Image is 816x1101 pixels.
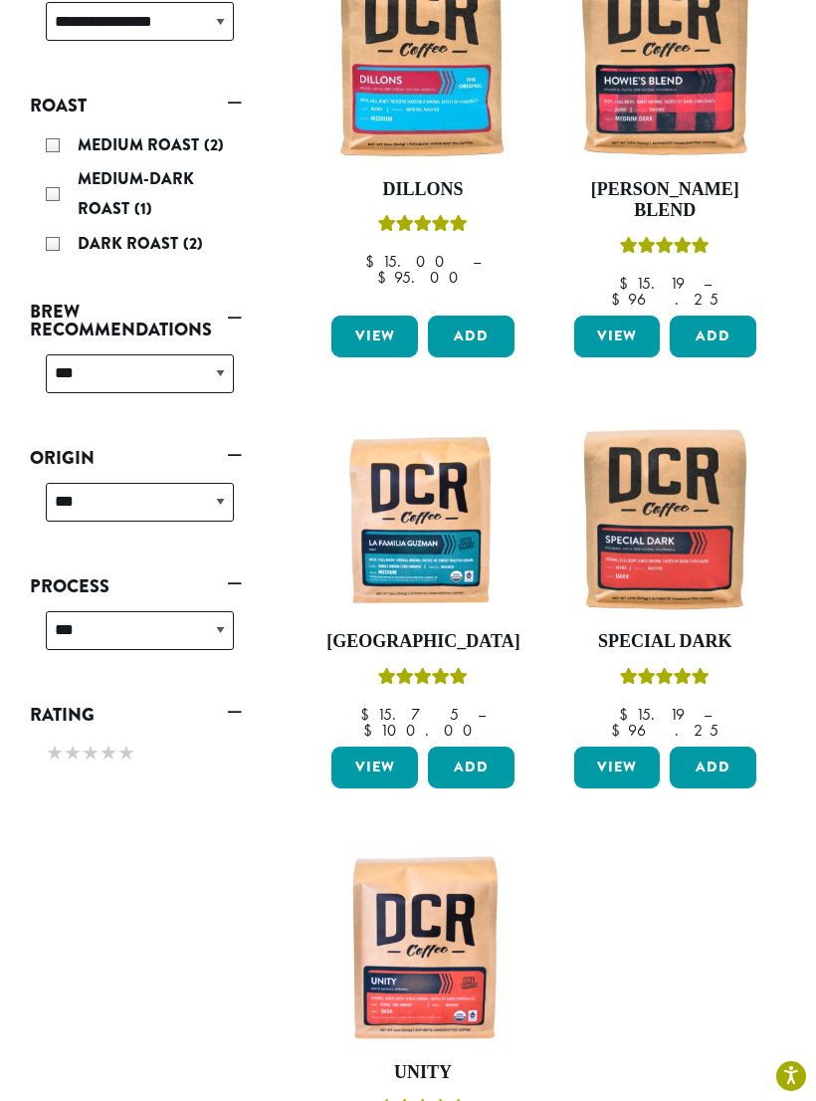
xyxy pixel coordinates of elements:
span: ★ [82,739,100,768]
bdi: 15.00 [365,251,454,272]
bdi: 96.25 [611,720,718,741]
div: Rated 4.83 out of 5 [378,665,468,695]
a: Rating [30,698,242,732]
bdi: 96.25 [611,289,718,310]
span: – [478,704,486,725]
bdi: 100.00 [363,720,482,741]
span: $ [360,704,377,725]
button: Add [428,316,514,357]
span: $ [611,720,628,741]
bdi: 15.19 [619,704,685,725]
span: ★ [64,739,82,768]
h4: Dillons [326,179,518,201]
span: $ [363,720,380,741]
button: Add [428,747,514,788]
span: (2) [204,133,224,156]
div: Rated 5.00 out of 5 [378,212,468,242]
a: Process [30,569,242,603]
div: Rating [30,732,242,777]
h4: [PERSON_NAME] Blend [569,179,761,222]
h4: Special Dark [569,631,761,653]
a: Roast [30,89,242,122]
span: (2) [183,232,203,255]
span: ★ [46,739,64,768]
span: $ [377,267,394,288]
a: View [331,747,418,788]
a: [GEOGRAPHIC_DATA]Rated 4.83 out of 5 [326,423,518,739]
a: Brew Recommendations [30,295,242,346]
bdi: 15.19 [619,273,685,294]
button: Add [670,316,756,357]
div: Process [30,603,242,674]
span: – [473,251,481,272]
span: $ [611,289,628,310]
span: Medium Roast [78,133,204,156]
span: $ [619,273,636,294]
div: Brew Recommendations [30,346,242,417]
bdi: 15.75 [360,704,459,725]
span: ★ [100,739,117,768]
a: View [574,747,661,788]
a: View [331,316,418,357]
div: Rated 5.00 out of 5 [620,665,710,695]
img: DCR-La-Familia-Guzman-Coffee-Bag-300x300.png [326,423,518,615]
a: View [574,316,661,357]
span: – [704,273,712,294]
span: (1) [134,197,152,220]
span: $ [619,704,636,725]
a: Origin [30,441,242,475]
span: ★ [117,739,135,768]
button: Add [670,747,756,788]
span: Dark Roast [78,232,183,255]
span: $ [365,251,382,272]
h4: [GEOGRAPHIC_DATA] [326,631,518,653]
img: Special-Dark-12oz-300x300.jpg [569,423,761,615]
span: – [704,704,712,725]
bdi: 95.00 [377,267,468,288]
div: Roast [30,122,242,270]
a: Special DarkRated 5.00 out of 5 [569,423,761,739]
h4: Unity [326,1062,518,1084]
img: DCR-Unity-Coffee-Bag-300x300.png [326,854,518,1046]
div: Origin [30,475,242,546]
div: Rated 4.67 out of 5 [620,234,710,264]
span: Medium-Dark Roast [78,167,194,220]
